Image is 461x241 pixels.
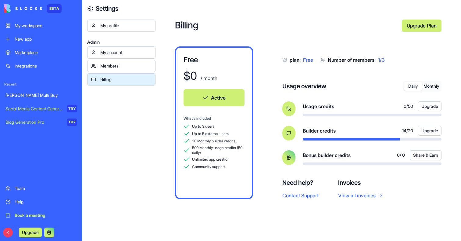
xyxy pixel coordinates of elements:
a: Book a meeting [2,209,80,221]
div: Book a meeting [15,212,77,218]
button: Upgrade [19,228,42,237]
a: View all invoices [338,192,384,199]
div: Team [15,185,77,192]
span: 14 / 20 [402,128,413,134]
div: Social Media Content Generator [5,106,63,112]
a: Team [2,182,80,195]
div: Billing [100,76,152,82]
span: 20 Monthly builder credits [192,139,235,144]
h2: Billing [175,20,397,32]
a: Marketplace [2,46,80,59]
span: K [3,228,13,237]
button: Monthly [422,82,441,91]
a: Upgrade [19,229,42,235]
div: My profile [100,23,152,29]
div: Blog Generation Pro [5,119,63,125]
span: Number of members: [328,57,376,63]
a: [PERSON_NAME] Multi Buy [2,89,80,101]
a: Integrations [2,60,80,72]
span: Up to 3 users [192,124,214,129]
div: [PERSON_NAME] Multi Buy [5,92,77,98]
h4: Settings [96,4,118,13]
div: Marketplace [15,49,77,56]
span: Community support [192,164,225,169]
a: My account [87,46,155,59]
span: Admin [87,39,155,45]
span: Usage credits [303,103,334,110]
div: / month [199,75,217,82]
span: Unlimited app creation [192,157,230,162]
span: 1 / 3 [378,57,385,63]
button: Active [184,89,245,106]
a: New app [2,33,80,45]
h4: Usage overview [282,82,326,90]
span: Free [303,57,313,63]
a: My workspace [2,20,80,32]
div: New app [15,36,77,42]
div: TRY [67,105,77,112]
button: Upgrade [418,126,441,136]
div: TRY [67,119,77,126]
div: Members [100,63,152,69]
div: My account [100,49,152,56]
h4: Invoices [338,178,384,187]
div: My workspace [15,23,77,29]
a: Upgrade Plan [402,20,441,32]
span: plan: [290,57,301,63]
h3: Free [184,55,245,65]
span: Up to 5 external users [192,131,229,136]
h4: Need help? [282,178,319,187]
a: Help [2,196,80,208]
span: 500 Monthly usage credits (50 daily) [192,145,245,155]
a: My profile [87,20,155,32]
a: Members [87,60,155,72]
button: Upgrade [418,101,441,111]
span: 0 / 0 [397,152,405,158]
span: Bonus builder credits [303,152,351,159]
button: Daily [404,82,422,91]
div: $ 0 [184,70,197,82]
a: Social Media Content GeneratorTRY [2,103,80,115]
a: BETA [4,4,62,13]
span: 0 / 50 [404,103,413,109]
img: logo [4,4,42,13]
button: Contact Support [282,192,319,199]
div: What's included [184,116,245,121]
span: Builder credits [303,127,336,134]
a: Free$0 / monthActiveWhat's includedUp to 3 usersUp to 5 external users20 Monthly builder credits5... [175,46,253,199]
a: Billing [87,73,155,86]
div: BETA [47,4,62,13]
div: Help [15,199,77,205]
button: Share & Earn [410,150,441,160]
a: Blog Generation ProTRY [2,116,80,128]
span: Recent [2,82,80,87]
div: Integrations [15,63,77,69]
